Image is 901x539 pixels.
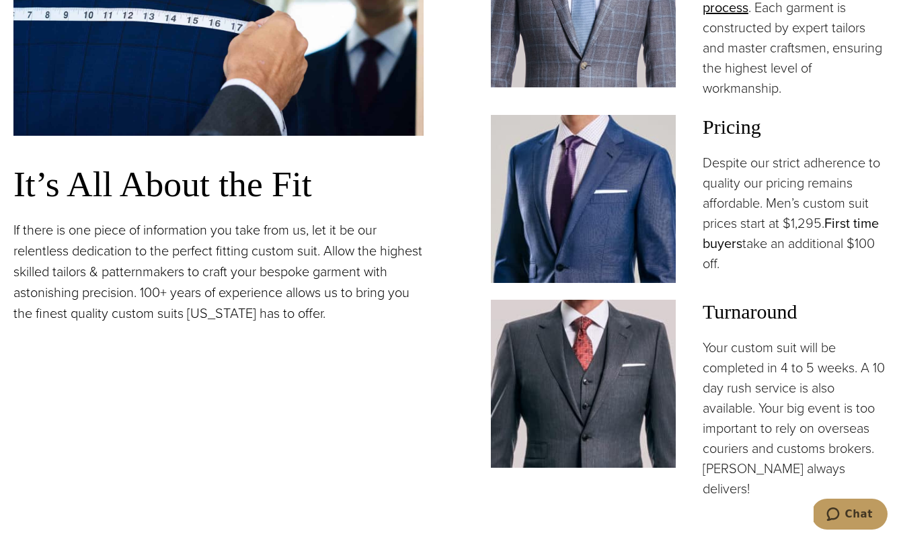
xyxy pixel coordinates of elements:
p: Your custom suit will be completed in 4 to 5 weeks. A 10 day rush service is also available. Your... [703,337,888,499]
h3: Turnaround [703,300,888,324]
a: First time buyers [703,213,879,253]
iframe: Opens a widget where you can chat to one of our agents [814,499,888,532]
p: Despite our strict adherence to quality our pricing remains affordable. Men’s custom suit prices ... [703,153,888,274]
img: Client in blue solid custom made suit with white shirt and navy tie. Fabric by Scabal. [491,115,676,283]
h3: Pricing [703,115,888,139]
p: If there is one piece of information you take from us, let it be our relentless dedication to the... [13,220,424,324]
img: Client in vested charcoal bespoke suit with white shirt and red patterned tie. [491,300,676,468]
h3: It’s All About the Fit [13,163,424,206]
